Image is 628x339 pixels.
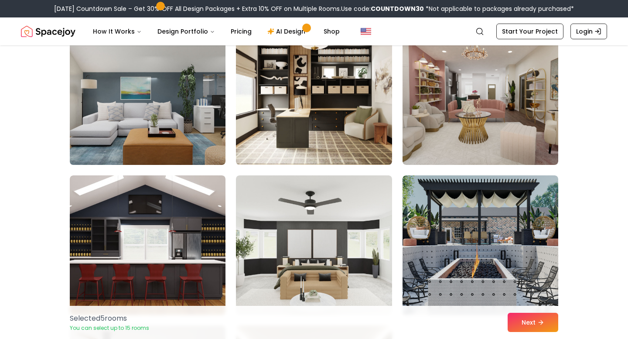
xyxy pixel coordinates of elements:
[260,23,315,40] a: AI Design
[54,4,574,13] div: [DATE] Countdown Sale – Get 30% OFF All Design Packages + Extra 10% OFF on Multiple Rooms.
[70,325,149,332] p: You can select up to 15 rooms
[317,23,347,40] a: Shop
[66,22,229,168] img: Room room-43
[424,4,574,13] span: *Not applicable to packages already purchased*
[21,17,607,45] nav: Global
[236,25,392,165] img: Room room-44
[150,23,222,40] button: Design Portfolio
[570,24,607,39] a: Login
[496,24,563,39] a: Start Your Project
[70,175,225,315] img: Room room-46
[341,4,424,13] span: Use code:
[21,23,75,40] a: Spacejoy
[361,26,371,37] img: United States
[86,23,347,40] nav: Main
[371,4,424,13] b: COUNTDOWN30
[236,175,392,315] img: Room room-47
[403,175,558,315] img: Room room-48
[224,23,259,40] a: Pricing
[508,313,558,332] button: Next
[70,313,149,324] p: Selected 5 room s
[86,23,149,40] button: How It Works
[21,23,75,40] img: Spacejoy Logo
[403,25,558,165] img: Room room-45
